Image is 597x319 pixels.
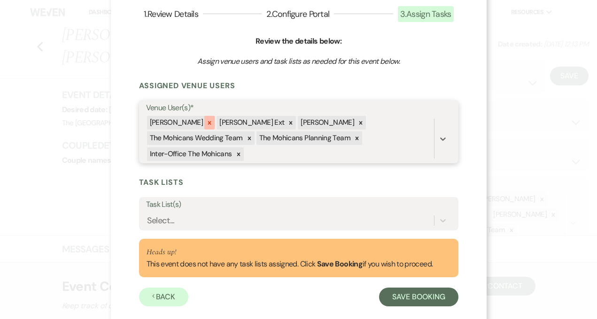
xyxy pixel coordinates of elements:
div: The Mohicans Planning Team [256,131,352,145]
button: 2.Configure Portal [262,10,334,18]
span: 2 . Configure Portal [266,8,329,20]
span: 3 . Assign Tasks [398,6,454,22]
h3: Assign venue users and task lists as needed for this event below. [171,56,426,67]
div: Inter-Office The Mohicans [147,147,233,161]
div: [PERSON_NAME] [147,116,205,129]
div: [PERSON_NAME] [298,116,356,129]
button: 1.Review Details [139,10,203,18]
label: Venue User(s)* [146,101,451,115]
button: 3.Assign Tasks [393,10,458,18]
div: The Mohicans Wedding Team [147,131,244,145]
button: Save Booking [379,288,458,306]
h6: Review the details below: [139,36,458,46]
div: [PERSON_NAME] Ext [217,116,286,129]
p: Heads up! [147,246,433,258]
button: Back [139,288,189,306]
label: Task List(s) [146,198,451,212]
span: 1 . Review Details [144,8,198,20]
div: This event does not have any task lists assigned. Click if you wish to proceed. [147,246,433,270]
b: Save Booking [317,259,363,269]
h3: Task Lists [139,177,458,188]
h3: Assigned Venue Users [139,81,458,91]
div: Select... [147,214,175,227]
